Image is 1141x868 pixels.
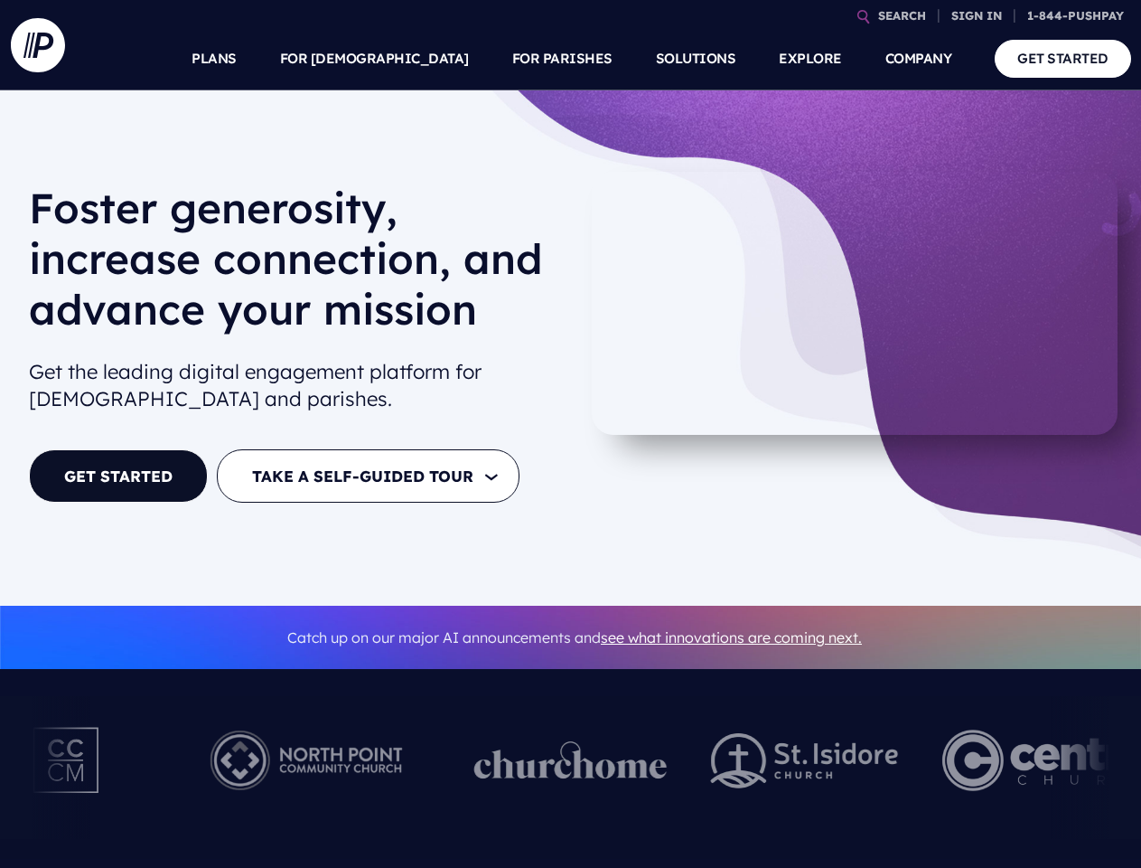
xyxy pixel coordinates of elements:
img: pp_logos_1 [474,741,668,779]
a: GET STARTED [995,40,1131,77]
a: GET STARTED [29,449,208,503]
img: Pushpay_Logo__NorthPoint [182,711,431,810]
a: EXPLORE [779,27,842,90]
a: SOLUTIONS [656,27,736,90]
h1: Foster generosity, increase connection, and advance your mission [29,183,560,349]
a: see what innovations are coming next. [601,628,862,646]
a: FOR PARISHES [512,27,613,90]
a: PLANS [192,27,237,90]
p: Catch up on our major AI announcements and [29,618,1120,658]
button: TAKE A SELF-GUIDED TOUR [217,449,519,503]
a: COMPANY [885,27,952,90]
h2: Get the leading digital engagement platform for [DEMOGRAPHIC_DATA] and parishes. [29,351,560,421]
img: pp_logos_2 [711,733,899,788]
a: FOR [DEMOGRAPHIC_DATA] [280,27,469,90]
